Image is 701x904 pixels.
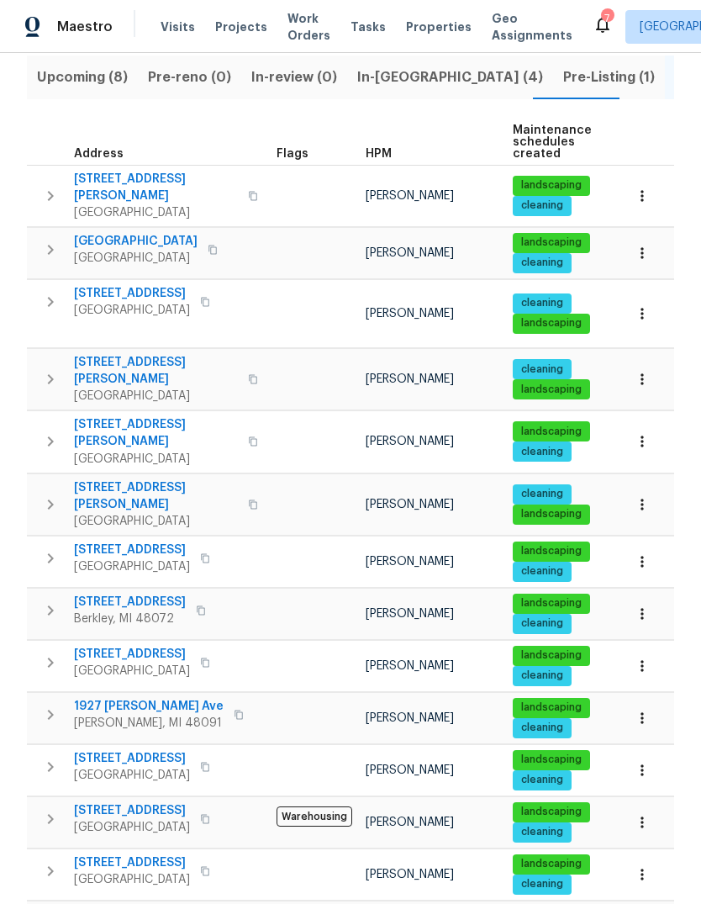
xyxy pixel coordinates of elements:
span: [PERSON_NAME] [366,660,454,672]
span: landscaping [514,857,588,871]
span: [STREET_ADDRESS] [74,802,190,819]
span: [PERSON_NAME] [366,869,454,880]
span: Visits [161,19,195,35]
span: landscaping [514,383,588,397]
span: cleaning [514,616,570,631]
span: cleaning [514,362,570,377]
span: Maintenance schedules created [513,124,592,160]
span: landscaping [514,178,588,193]
span: Properties [406,19,472,35]
span: landscaping [514,700,588,715]
span: [PERSON_NAME] [366,764,454,776]
span: [STREET_ADDRESS][PERSON_NAME] [74,416,238,450]
span: cleaning [514,564,570,579]
span: Address [74,148,124,160]
span: [STREET_ADDRESS] [74,750,190,767]
span: Tasks [350,21,386,33]
span: [PERSON_NAME] [366,499,454,510]
span: [PERSON_NAME] [366,436,454,447]
span: [PERSON_NAME] [366,373,454,385]
span: [GEOGRAPHIC_DATA] [74,250,198,267]
span: cleaning [514,877,570,891]
span: [GEOGRAPHIC_DATA] [74,558,190,575]
span: cleaning [514,256,570,270]
span: [GEOGRAPHIC_DATA] [74,451,238,468]
span: [GEOGRAPHIC_DATA] [74,388,238,404]
span: [PERSON_NAME] [366,556,454,568]
span: Warehousing [277,806,352,827]
span: Upcoming (8) [37,66,128,89]
span: cleaning [514,198,570,213]
span: [STREET_ADDRESS] [74,285,190,302]
span: In-[GEOGRAPHIC_DATA] (4) [357,66,543,89]
span: [GEOGRAPHIC_DATA] [74,513,238,530]
span: [GEOGRAPHIC_DATA] [74,767,190,784]
span: cleaning [514,296,570,310]
span: [PERSON_NAME] [366,712,454,724]
span: landscaping [514,425,588,439]
span: [STREET_ADDRESS][PERSON_NAME] [74,479,238,513]
span: Maestro [57,19,113,35]
span: 1927 [PERSON_NAME] Ave [74,698,224,715]
span: cleaning [514,487,570,501]
span: [GEOGRAPHIC_DATA] [74,204,238,221]
span: [STREET_ADDRESS] [74,854,190,871]
span: landscaping [514,596,588,611]
span: [STREET_ADDRESS] [74,646,190,663]
span: [PERSON_NAME] [366,190,454,202]
span: [GEOGRAPHIC_DATA] [74,663,190,679]
span: [GEOGRAPHIC_DATA] [74,302,190,319]
span: landscaping [514,235,588,250]
span: [GEOGRAPHIC_DATA] [74,819,190,836]
span: Projects [215,19,267,35]
span: [GEOGRAPHIC_DATA] [74,871,190,888]
span: landscaping [514,753,588,767]
span: landscaping [514,648,588,663]
span: cleaning [514,773,570,787]
span: [STREET_ADDRESS] [74,594,186,611]
span: Pre-reno (0) [148,66,231,89]
span: In-review (0) [251,66,337,89]
span: [PERSON_NAME] [366,608,454,620]
span: [GEOGRAPHIC_DATA] [74,233,198,250]
span: Flags [277,148,308,160]
span: Pre-Listing (1) [563,66,655,89]
span: [PERSON_NAME] [366,247,454,259]
span: landscaping [514,544,588,558]
span: [PERSON_NAME], MI 48091 [74,715,224,732]
span: [PERSON_NAME] [366,308,454,320]
span: landscaping [514,316,588,330]
span: cleaning [514,445,570,459]
span: [STREET_ADDRESS][PERSON_NAME] [74,354,238,388]
span: [STREET_ADDRESS] [74,542,190,558]
span: Geo Assignments [492,10,572,44]
span: HPM [366,148,392,160]
span: cleaning [514,669,570,683]
div: 7 [601,10,613,27]
span: landscaping [514,507,588,521]
span: cleaning [514,721,570,735]
span: cleaning [514,825,570,839]
span: Berkley, MI 48072 [74,611,186,627]
span: landscaping [514,805,588,819]
span: Work Orders [287,10,330,44]
span: [PERSON_NAME] [366,817,454,828]
span: [STREET_ADDRESS][PERSON_NAME] [74,171,238,204]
